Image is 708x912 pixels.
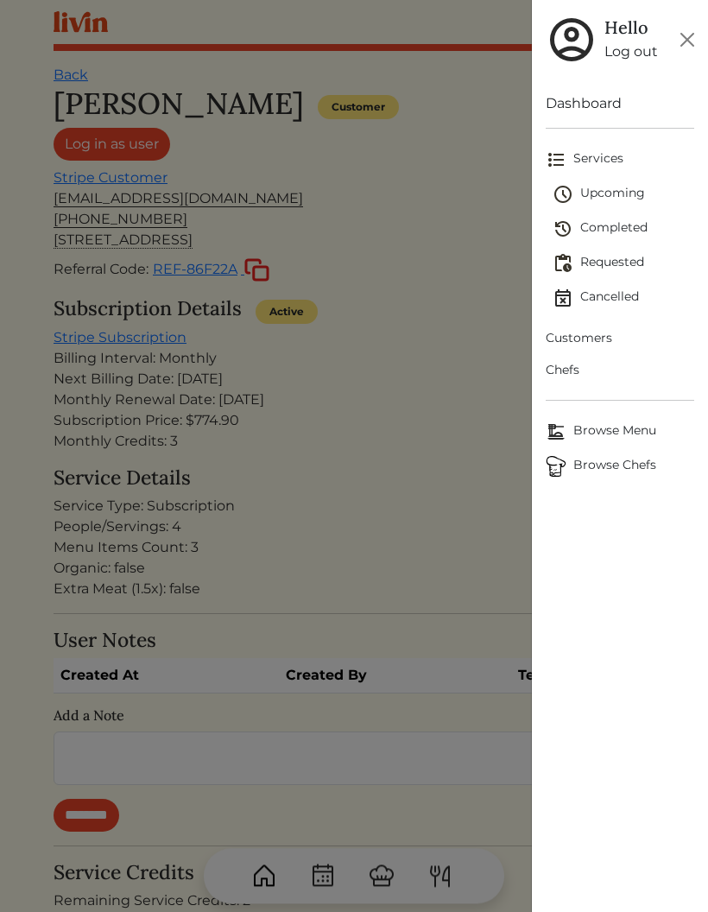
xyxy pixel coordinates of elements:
a: Browse MenuBrowse Menu [546,415,694,449]
span: Browse Chefs [546,456,694,477]
img: schedule-fa401ccd6b27cf58db24c3bb5584b27dcd8bd24ae666a918e1c6b4ae8c451a22.svg [553,184,573,205]
img: history-2b446bceb7e0f53b931186bf4c1776ac458fe31ad3b688388ec82af02103cd45.svg [553,218,573,239]
img: format_list_bulleted-ebc7f0161ee23162107b508e562e81cd567eeab2455044221954b09d19068e74.svg [546,149,566,170]
img: pending_actions-fd19ce2ea80609cc4d7bbea353f93e2f363e46d0f816104e4e0650fdd7f915cf.svg [553,253,573,274]
img: Browse Menu [546,421,566,442]
span: Completed [553,218,694,239]
span: Services [546,149,694,170]
button: Close [673,26,701,54]
h5: Hello [604,17,658,38]
span: Browse Menu [546,421,694,442]
img: event_cancelled-67e280bd0a9e072c26133efab016668ee6d7272ad66fa3c7eb58af48b074a3a4.svg [553,288,573,308]
span: Upcoming [553,184,694,205]
img: user_account-e6e16d2ec92f44fc35f99ef0dc9cddf60790bfa021a6ecb1c896eb5d2907b31c.svg [546,14,597,66]
span: Cancelled [553,288,694,308]
a: Requested [553,246,694,281]
img: Browse Chefs [546,456,566,477]
a: Dashboard [546,93,694,114]
a: Customers [546,322,694,354]
span: Requested [553,253,694,274]
a: Upcoming [553,177,694,212]
a: Services [546,142,694,177]
span: Customers [546,329,694,347]
a: ChefsBrowse Chefs [546,449,694,484]
a: Completed [553,212,694,246]
a: Chefs [546,354,694,386]
a: Log out [604,41,658,62]
a: Cancelled [553,281,694,315]
span: Chefs [546,361,694,379]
